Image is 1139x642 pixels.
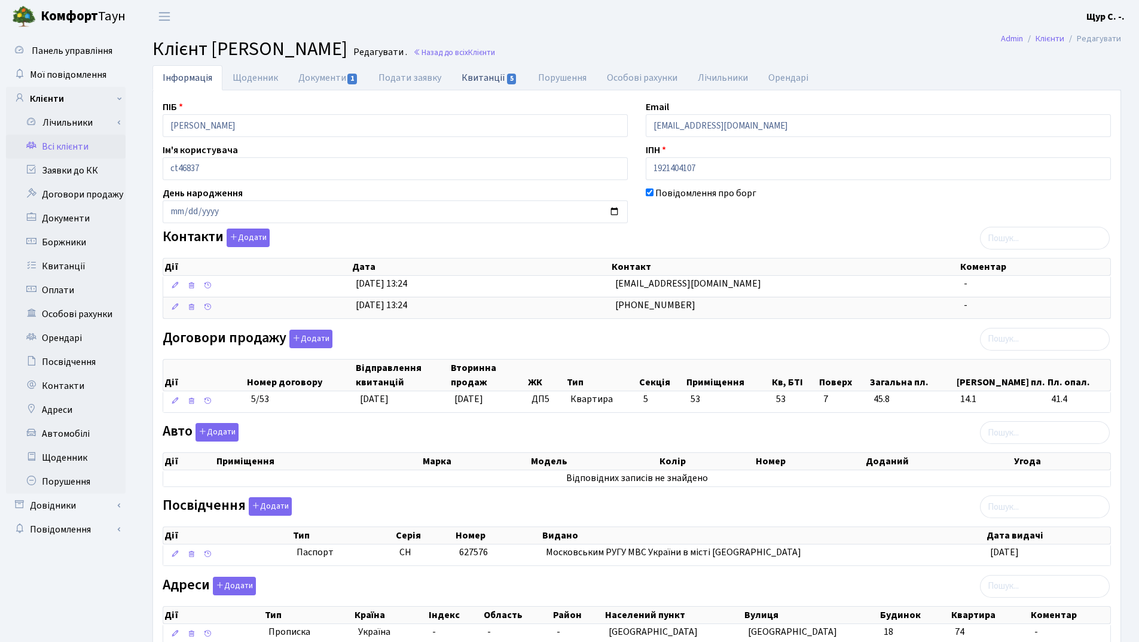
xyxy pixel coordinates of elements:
[163,607,264,623] th: Дії
[955,625,964,638] span: 74
[451,65,527,90] a: Квитанції
[6,159,126,182] a: Заявки до КК
[6,182,126,206] a: Договори продажу
[432,625,436,638] span: -
[1086,10,1125,23] b: Щур С. -.
[210,574,256,595] a: Додати
[6,518,126,541] a: Повідомлення
[6,470,126,494] a: Порушення
[609,625,698,638] span: [GEOGRAPHIC_DATA]
[818,360,869,391] th: Поверх
[1030,607,1110,623] th: Коментар
[427,607,483,623] th: Індекс
[980,421,1110,444] input: Пошук...
[251,392,269,406] span: 5/53
[246,495,292,516] a: Додати
[163,186,243,200] label: День народження
[286,327,332,348] a: Додати
[615,299,695,312] span: [PHONE_NUMBER]
[643,392,648,406] span: 5
[6,398,126,422] a: Адреси
[413,47,495,58] a: Назад до всіхКлієнти
[6,230,126,254] a: Боржники
[597,65,688,90] a: Особові рахунки
[964,299,967,312] span: -
[6,278,126,302] a: Оплати
[152,65,222,90] a: Інформація
[6,39,126,63] a: Панель управління
[959,258,1110,275] th: Коментар
[955,360,1046,391] th: [PERSON_NAME] пл.
[646,100,669,114] label: Email
[688,65,758,90] a: Лічильники
[528,65,597,90] a: Порушення
[163,330,332,348] label: Договори продажу
[776,392,814,406] span: 53
[41,7,98,26] b: Комфорт
[1013,453,1110,470] th: Угода
[507,74,517,84] span: 5
[6,494,126,518] a: Довідники
[755,453,865,470] th: Номер
[249,497,292,516] button: Посвідчення
[163,143,238,157] label: Ім'я користувача
[483,607,552,623] th: Область
[758,65,819,90] a: Орендарі
[6,326,126,350] a: Орендарі
[399,546,411,559] span: СН
[1064,32,1121,45] li: Редагувати
[570,392,634,406] span: Квартира
[224,227,270,248] a: Додати
[163,360,246,391] th: Дії
[356,299,407,312] span: [DATE] 13:24
[655,186,756,200] label: Повідомлення про борг
[6,135,126,159] a: Всі клієнти
[610,258,958,275] th: Контакт
[685,360,771,391] th: Приміщення
[541,527,985,544] th: Видано
[1001,32,1023,45] a: Admin
[163,100,183,114] label: ПІБ
[604,607,743,623] th: Населений пункт
[288,65,368,90] a: Документи
[646,143,666,157] label: ІПН
[222,65,288,90] a: Щоденник
[6,87,126,111] a: Клієнти
[552,607,604,623] th: Район
[355,360,450,391] th: Відправлення квитанцій
[41,7,126,27] span: Таун
[289,330,332,348] button: Договори продажу
[163,453,215,470] th: Дії
[1086,10,1125,24] a: Щур С. -.
[980,495,1110,518] input: Пошук...
[990,546,1019,559] span: [DATE]
[6,254,126,278] a: Квитанції
[213,577,256,595] button: Адреси
[395,527,455,544] th: Серія
[32,44,112,57] span: Панель управління
[691,392,700,406] span: 53
[149,7,179,26] button: Переключити навігацію
[985,527,1110,544] th: Дата видачі
[960,392,1042,406] span: 14.1
[459,546,488,559] span: 627576
[869,360,955,391] th: Загальна пл.
[215,453,422,470] th: Приміщення
[743,607,879,623] th: Вулиця
[527,360,566,391] th: ЖК
[980,575,1110,598] input: Пошук...
[6,350,126,374] a: Посвідчення
[227,229,270,247] button: Контакти
[1036,32,1064,45] a: Клієнти
[1051,392,1106,406] span: 41.4
[487,625,491,638] span: -
[980,328,1110,351] input: Пошук...
[546,546,801,559] span: Московським РУГУ МВС України в місті [GEOGRAPHIC_DATA]
[193,421,239,442] a: Додати
[163,470,1110,486] td: Відповідних записів не знайдено
[823,392,864,406] span: 7
[268,625,310,639] span: Прописка
[351,258,610,275] th: Дата
[454,392,483,406] span: [DATE]
[297,546,389,559] span: Паспорт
